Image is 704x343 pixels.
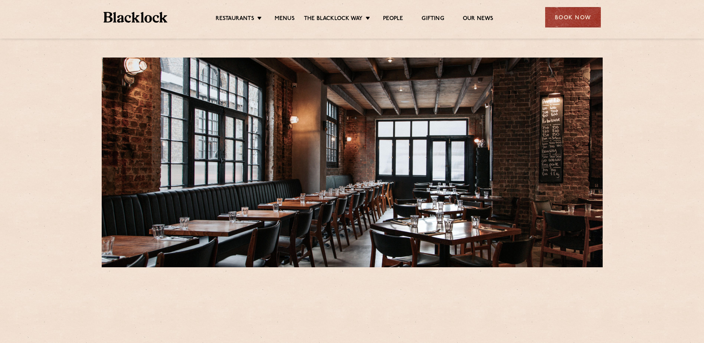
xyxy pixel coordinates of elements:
a: Gifting [422,15,444,23]
a: Our News [463,15,494,23]
a: The Blacklock Way [304,15,363,23]
a: People [383,15,403,23]
div: Book Now [545,7,601,27]
a: Menus [275,15,295,23]
a: Restaurants [216,15,254,23]
img: BL_Textured_Logo-footer-cropped.svg [104,12,168,23]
